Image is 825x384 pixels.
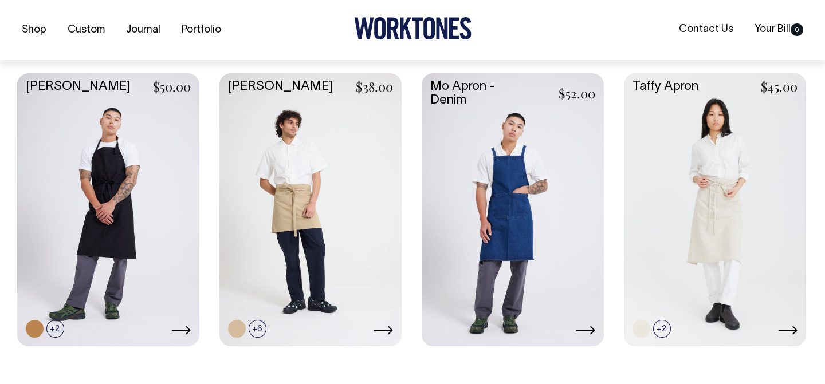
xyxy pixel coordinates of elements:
a: Custom [63,21,109,39]
a: Contact Us [674,20,738,39]
a: Portfolio [177,21,226,39]
a: Journal [121,21,165,39]
a: Shop [17,21,51,39]
span: 0 [791,23,803,36]
span: +2 [653,320,671,338]
span: +2 [46,320,64,338]
span: +6 [249,320,266,338]
a: Your Bill0 [750,20,808,39]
